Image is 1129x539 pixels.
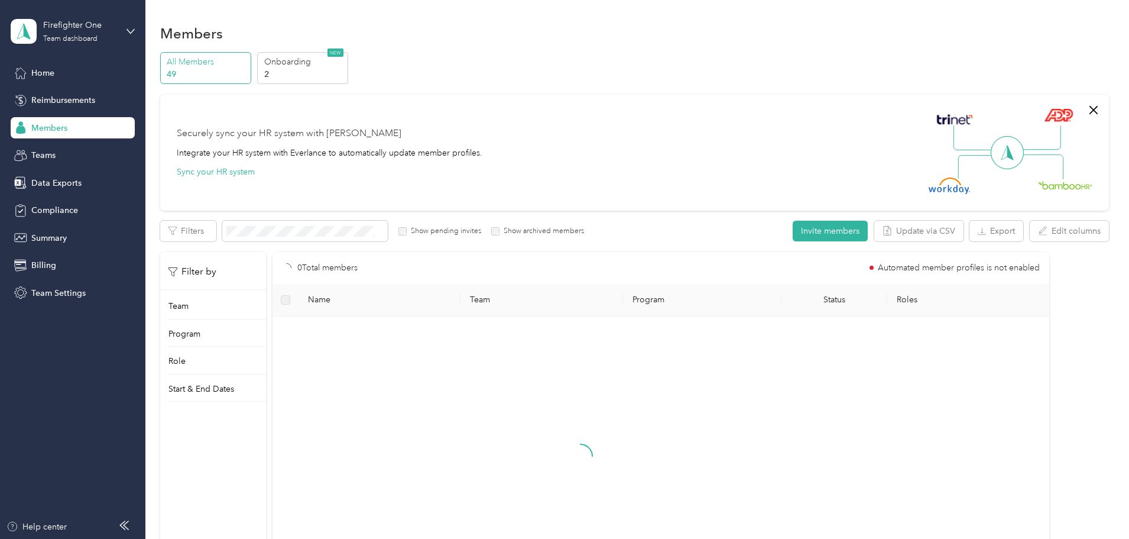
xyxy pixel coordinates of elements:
img: ADP [1044,108,1073,122]
button: Filters [160,221,216,241]
div: Firefighter One [43,19,117,31]
button: Update via CSV [874,221,963,241]
label: Show archived members [499,226,584,237]
img: Trinet [934,111,975,128]
img: Line Right Down [1022,154,1063,180]
button: Edit columns [1030,221,1109,241]
th: Status [781,284,887,317]
p: All Members [167,56,247,68]
th: Program [623,284,781,317]
img: Line Left Down [958,154,999,179]
button: Export [969,221,1023,241]
div: Team dashboard [43,35,98,43]
th: Roles [887,284,1050,317]
img: BambooHR [1038,181,1092,189]
p: 2 [264,68,345,80]
p: Filter by [168,264,216,279]
p: Program [168,328,200,340]
span: Home [31,67,54,79]
p: Team [168,300,189,312]
span: Members [31,122,67,134]
iframe: Everlance-gr Chat Button Frame [1063,473,1129,539]
button: Help center [7,521,67,533]
div: Securely sync your HR system with [PERSON_NAME] [177,127,401,141]
span: Summary [31,232,67,244]
p: Onboarding [264,56,345,68]
span: Reimbursements [31,94,95,106]
p: Start & End Dates [168,383,234,395]
button: Invite members [793,221,868,241]
img: Line Right Up [1020,125,1061,150]
div: Integrate your HR system with Everlance to automatically update member profiles. [177,147,482,159]
p: Role [168,355,186,367]
img: Line Left Up [953,125,995,151]
span: Teams [31,149,56,162]
th: Team [460,284,623,317]
span: Name [308,295,452,305]
img: Workday [929,177,970,194]
span: Data Exports [31,177,82,189]
span: NEW [327,49,343,57]
span: Billing [31,259,56,272]
span: Automated member profiles is not enabled [878,264,1040,272]
th: Name [299,284,461,317]
p: 49 [167,68,247,80]
p: 0 Total members [297,262,358,275]
button: Sync your HR system [177,166,255,178]
span: Team Settings [31,287,86,299]
h1: Members [160,27,223,40]
span: Compliance [31,204,78,217]
label: Show pending invites [407,226,481,237]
